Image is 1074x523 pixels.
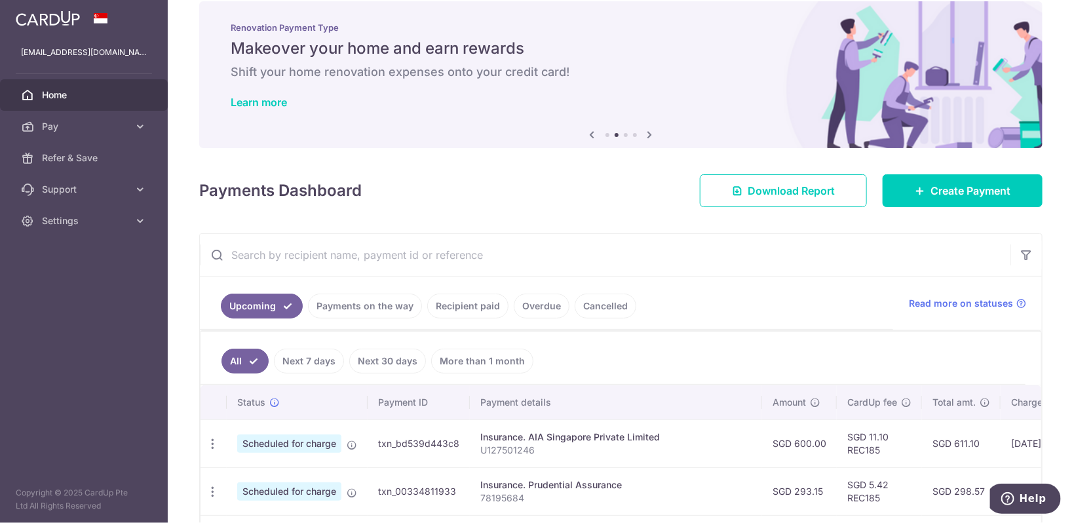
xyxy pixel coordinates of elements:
[42,183,128,196] span: Support
[514,294,569,319] a: Overdue
[42,88,128,102] span: Home
[922,419,1001,467] td: SGD 611.10
[930,183,1010,199] span: Create Payment
[231,22,1011,33] p: Renovation Payment Type
[883,174,1043,207] a: Create Payment
[231,38,1011,59] h5: Makeover your home and earn rewards
[480,492,752,505] p: 78195684
[42,214,128,227] span: Settings
[237,396,265,409] span: Status
[932,396,976,409] span: Total amt.
[748,183,835,199] span: Download Report
[1011,396,1065,409] span: Charge date
[231,64,1011,80] h6: Shift your home renovation expenses onto your credit card!
[431,349,533,374] a: More than 1 month
[308,294,422,319] a: Payments on the way
[470,385,762,419] th: Payment details
[762,467,837,515] td: SGD 293.15
[237,482,341,501] span: Scheduled for charge
[773,396,806,409] span: Amount
[847,396,897,409] span: CardUp fee
[909,297,1026,310] a: Read more on statuses
[221,294,303,319] a: Upcoming
[368,467,470,515] td: txn_00334811933
[427,294,508,319] a: Recipient paid
[480,444,752,457] p: U127501246
[231,96,287,109] a: Learn more
[480,478,752,492] div: Insurance. Prudential Assurance
[909,297,1013,310] span: Read more on statuses
[480,431,752,444] div: Insurance. AIA Singapore Private Limited
[368,419,470,467] td: txn_bd539d443c8
[16,10,80,26] img: CardUp
[199,1,1043,148] img: Renovation banner
[990,484,1061,516] iframe: Opens a widget where you can find more information
[575,294,636,319] a: Cancelled
[200,234,1010,276] input: Search by recipient name, payment id or reference
[221,349,269,374] a: All
[199,179,362,203] h4: Payments Dashboard
[837,467,922,515] td: SGD 5.42 REC185
[837,419,922,467] td: SGD 11.10 REC185
[922,467,1001,515] td: SGD 298.57
[237,435,341,453] span: Scheduled for charge
[42,120,128,133] span: Pay
[762,419,837,467] td: SGD 600.00
[368,385,470,419] th: Payment ID
[349,349,426,374] a: Next 30 days
[274,349,344,374] a: Next 7 days
[21,46,147,59] p: [EMAIL_ADDRESS][DOMAIN_NAME]
[42,151,128,165] span: Refer & Save
[700,174,867,207] a: Download Report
